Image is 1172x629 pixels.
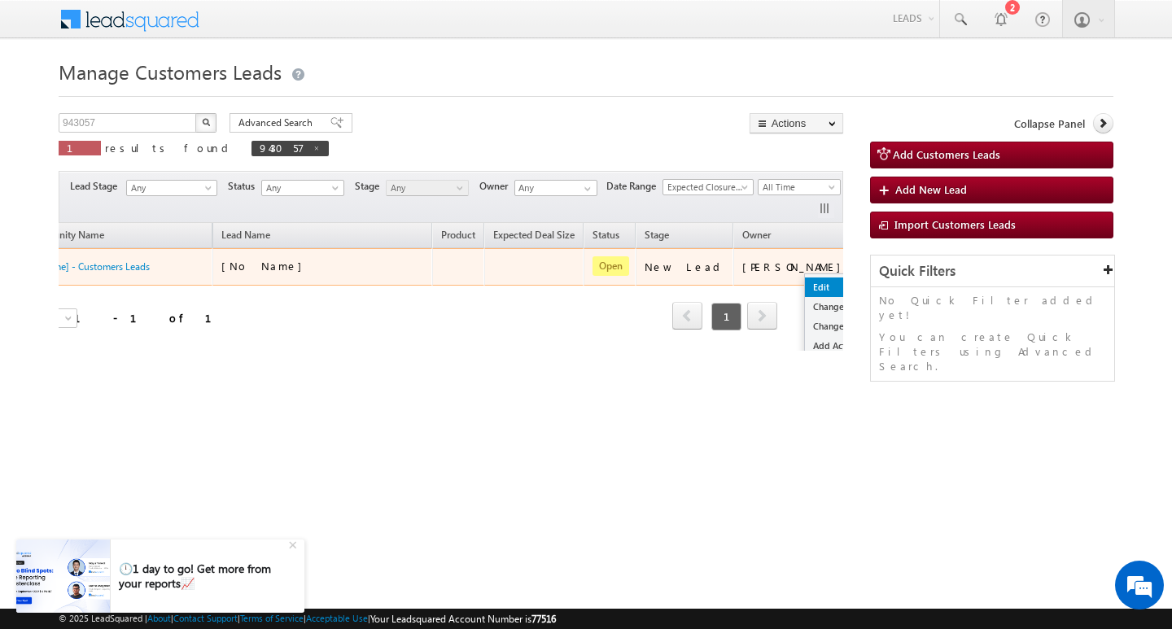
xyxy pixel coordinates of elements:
[871,256,1114,287] div: Quick Filters
[267,8,306,47] div: Minimize live chat window
[22,260,150,273] a: [No Name] - Customers Leads
[23,229,104,241] span: Opportunity Name
[213,226,278,247] span: Lead Name
[879,330,1106,373] p: You can create Quick Filters using Advanced Search.
[1014,116,1085,131] span: Collapse Panel
[262,181,339,195] span: Any
[221,501,295,523] em: Start Chat
[606,179,663,194] span: Date Range
[805,336,886,356] a: Add Activity
[355,179,386,194] span: Stage
[645,229,669,241] span: Stage
[672,304,702,330] a: prev
[28,85,68,107] img: d_60004797649_company_0_60004797649
[221,259,310,273] span: [No Name]
[67,141,93,155] span: 1
[21,151,297,487] textarea: Type your message and hit 'Enter'
[759,180,836,194] span: All Time
[742,260,849,274] div: [PERSON_NAME]
[663,179,754,195] a: Expected Closure Date
[386,180,469,196] a: Any
[747,304,777,330] a: next
[285,534,304,553] div: +
[672,302,702,330] span: prev
[645,260,726,274] div: New Lead
[15,226,112,247] a: Opportunity Name
[805,277,886,297] a: Edit
[306,613,368,623] a: Acceptable Use
[59,611,556,627] span: © 2025 LeadSquared | | | | |
[711,303,741,330] span: 1
[260,141,304,155] span: 943057
[485,226,583,247] a: Expected Deal Size
[70,179,124,194] span: Lead Stage
[531,613,556,625] span: 77516
[747,302,777,330] span: next
[750,113,843,133] button: Actions
[895,182,967,196] span: Add New Lead
[105,141,234,155] span: results found
[228,179,261,194] span: Status
[370,613,556,625] span: Your Leadsquared Account Number is
[240,613,304,623] a: Terms of Service
[584,226,628,247] a: Status
[479,179,514,194] span: Owner
[593,256,629,276] span: Open
[202,118,210,126] img: Search
[387,181,464,195] span: Any
[119,561,286,591] div: 🕛1 day to go! Get more from your reports📈
[127,181,212,195] span: Any
[238,116,317,130] span: Advanced Search
[173,613,238,623] a: Contact Support
[758,179,841,195] a: All Time
[261,180,344,196] a: Any
[894,217,1016,231] span: Import Customers Leads
[879,293,1106,322] p: No Quick Filter added yet!
[514,180,597,196] input: Type to Search
[441,229,475,241] span: Product
[805,317,886,336] a: Change Stage
[74,308,231,327] div: 1 - 1 of 1
[59,59,282,85] span: Manage Customers Leads
[742,229,771,241] span: Owner
[147,613,171,623] a: About
[663,180,748,194] span: Expected Closure Date
[805,297,886,317] a: Change Owner
[575,181,596,197] a: Show All Items
[636,226,677,247] a: Stage
[493,229,575,241] span: Expected Deal Size
[85,85,273,107] div: Chat with us now
[126,180,217,196] a: Any
[893,147,1000,161] span: Add Customers Leads
[16,539,110,613] img: pictures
